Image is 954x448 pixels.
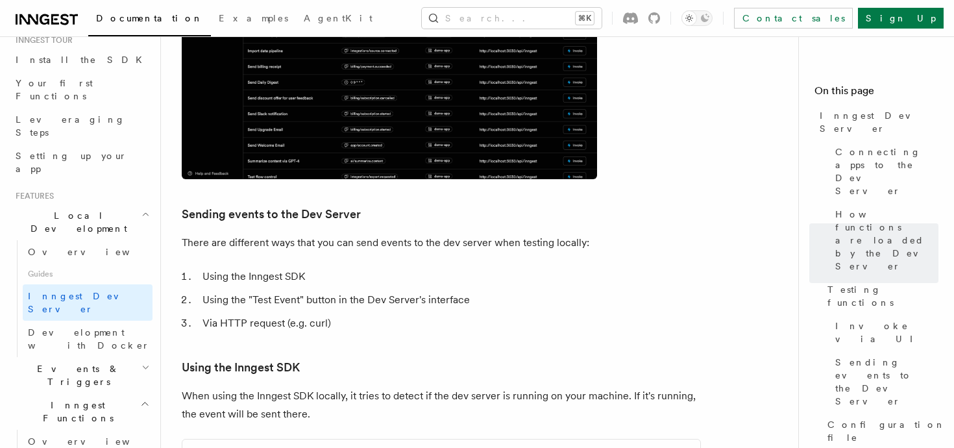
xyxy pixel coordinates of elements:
a: AgentKit [296,4,380,35]
p: When using the Inngest SDK locally, it tries to detect if the dev server is running on your machi... [182,387,701,423]
span: Testing functions [827,283,938,309]
span: Connecting apps to the Dev Server [835,145,938,197]
a: Overview [23,240,153,264]
a: Connecting apps to the Dev Server [830,140,938,203]
span: Inngest tour [10,35,73,45]
span: Local Development [10,209,141,235]
h4: On this page [814,83,938,104]
a: Sign Up [858,8,944,29]
span: Setting up your app [16,151,127,174]
li: Via HTTP request (e.g. curl) [199,314,701,332]
a: Sending events to the Dev Server [830,351,938,413]
a: Examples [211,4,296,35]
button: Local Development [10,204,153,240]
a: Leveraging Steps [10,108,153,144]
a: Testing functions [822,278,938,314]
span: Inngest Functions [10,399,140,425]
span: Events & Triggers [10,362,141,388]
span: Inngest Dev Server [28,291,139,314]
span: Leveraging Steps [16,114,125,138]
a: Using the Inngest SDK [182,358,300,377]
a: Contact sales [734,8,853,29]
button: Inngest Functions [10,393,153,430]
kbd: ⌘K [576,12,594,25]
span: Documentation [96,13,203,23]
span: AgentKit [304,13,373,23]
span: Invoke via UI [835,319,938,345]
a: Documentation [88,4,211,36]
span: Examples [219,13,288,23]
span: How functions are loaded by the Dev Server [835,208,938,273]
li: Using the Inngest SDK [199,268,701,286]
a: Development with Docker [23,321,153,357]
div: Local Development [10,240,153,357]
span: Features [10,191,54,201]
span: Development with Docker [28,327,150,351]
button: Toggle dark mode [681,10,713,26]
span: Inngest Dev Server [820,109,938,135]
button: Search...⌘K [422,8,602,29]
button: Events & Triggers [10,357,153,393]
a: Sending events to the Dev Server [182,205,361,223]
span: Configuration file [827,418,946,444]
a: Setting up your app [10,144,153,180]
span: Install the SDK [16,55,150,65]
span: Guides [23,264,153,284]
span: Overview [28,436,162,447]
span: Overview [28,247,162,257]
a: How functions are loaded by the Dev Server [830,203,938,278]
a: Your first Functions [10,71,153,108]
a: Inngest Dev Server [23,284,153,321]
a: Install the SDK [10,48,153,71]
a: Inngest Dev Server [814,104,938,140]
li: Using the "Test Event" button in the Dev Server's interface [199,291,701,309]
span: Sending events to the Dev Server [835,356,938,408]
p: There are different ways that you can send events to the dev server when testing locally: [182,234,701,252]
a: Invoke via UI [830,314,938,351]
span: Your first Functions [16,78,93,101]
